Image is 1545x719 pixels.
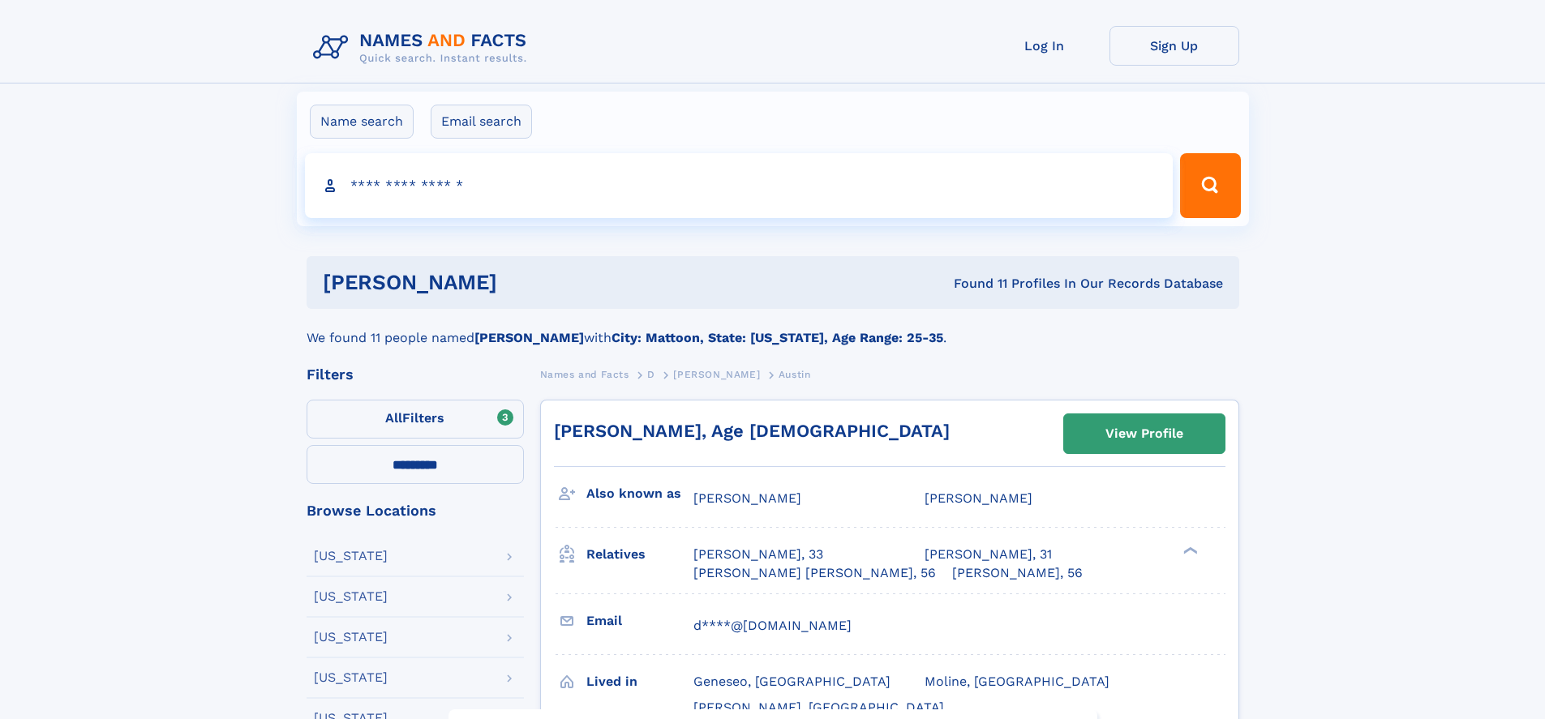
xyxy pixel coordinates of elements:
div: View Profile [1105,415,1183,452]
a: Sign Up [1109,26,1239,66]
span: [PERSON_NAME] [925,490,1032,506]
div: ❯ [1179,546,1199,556]
h1: [PERSON_NAME] [323,272,726,293]
a: [PERSON_NAME] [673,364,760,384]
span: [PERSON_NAME] [693,490,801,506]
span: Geneseo, [GEOGRAPHIC_DATA] [693,674,891,689]
div: Filters [307,367,524,382]
div: [US_STATE] [314,590,388,603]
div: [US_STATE] [314,671,388,684]
div: Browse Locations [307,503,524,518]
div: [US_STATE] [314,550,388,563]
h3: Also known as [586,480,693,507]
input: search input [305,153,1174,218]
label: Name search [310,105,414,139]
b: City: Mattoon, State: [US_STATE], Age Range: 25-35 [612,330,943,345]
label: Email search [431,105,532,139]
span: [PERSON_NAME] [673,369,760,380]
span: D [647,369,655,380]
a: [PERSON_NAME], 31 [925,546,1052,563]
h3: Lived in [586,668,693,695]
div: We found 11 people named with . [307,309,1239,348]
a: Names and Facts [540,364,629,384]
span: Moline, [GEOGRAPHIC_DATA] [925,674,1109,689]
a: [PERSON_NAME], Age [DEMOGRAPHIC_DATA] [554,421,950,441]
span: Austin [779,369,811,380]
a: View Profile [1064,414,1225,453]
h3: Email [586,607,693,635]
a: [PERSON_NAME] [PERSON_NAME], 56 [693,564,936,582]
a: D [647,364,655,384]
div: [US_STATE] [314,631,388,644]
div: Found 11 Profiles In Our Records Database [725,275,1223,293]
button: Search Button [1180,153,1240,218]
label: Filters [307,400,524,439]
b: [PERSON_NAME] [474,330,584,345]
a: [PERSON_NAME], 56 [952,564,1083,582]
a: [PERSON_NAME], 33 [693,546,823,563]
a: Log In [980,26,1109,66]
span: [PERSON_NAME], [GEOGRAPHIC_DATA] [693,700,944,715]
h3: Relatives [586,541,693,568]
span: All [385,410,402,426]
img: Logo Names and Facts [307,26,540,70]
